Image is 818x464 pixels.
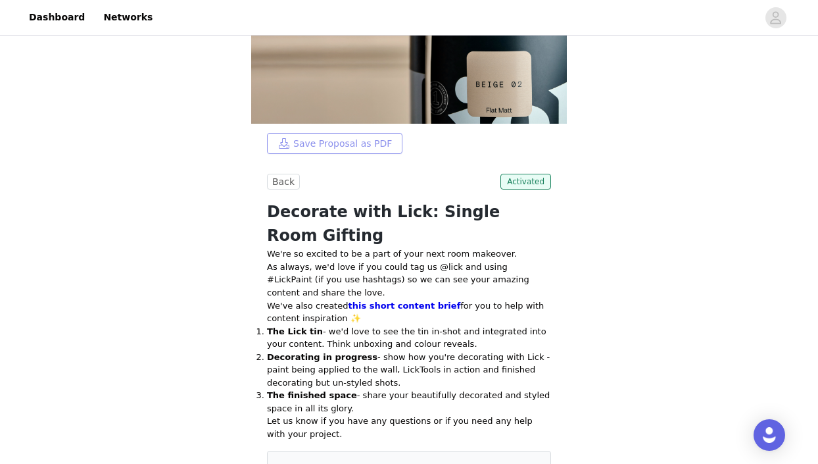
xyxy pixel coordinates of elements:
[769,7,782,28] div: avatar
[95,3,160,32] a: Networks
[267,200,551,247] h1: Decorate with Lick: Single Room Gifting
[267,352,550,388] span: - show how you're decorating with Lick - paint being applied to the wall, LickTools in action and...
[267,326,323,336] strong: The Lick tin
[267,326,546,349] span: - we'd love to see the tin in-shot and integrated into your content. Think unboxing and colour re...
[267,301,544,324] span: We've also created for you to help with content inspiration ✨
[267,247,551,261] p: We're so excited to be a part of your next room makeover.
[348,301,460,311] a: this short content brief
[267,390,550,413] span: - share your beautifully decorated and styled space in all its glory.
[267,390,357,400] strong: The finished space
[21,3,93,32] a: Dashboard
[267,416,533,439] span: Let us know if you have any questions or if you need any help with your project.
[267,174,300,190] button: Back
[754,419,785,451] div: Open Intercom Messenger
[267,352,377,362] strong: Decorating in progress
[267,262,529,297] span: As always, we'd love if you could tag us @lick and using #LickPaint (if you use hashtags) so we c...
[500,174,551,190] span: Activated
[267,133,402,154] button: Save Proposal as PDF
